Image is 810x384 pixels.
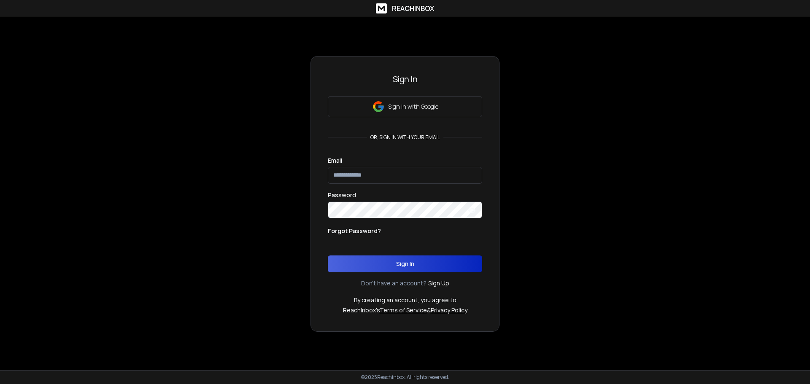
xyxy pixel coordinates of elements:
[388,102,438,111] p: Sign in with Google
[361,374,449,381] p: © 2025 Reachinbox. All rights reserved.
[328,255,482,272] button: Sign In
[328,192,356,198] label: Password
[392,3,434,13] h1: ReachInbox
[328,96,482,117] button: Sign in with Google
[361,279,427,287] p: Don't have an account?
[328,227,381,235] p: Forgot Password?
[367,134,443,141] p: or, sign in with your email
[328,158,342,164] label: Email
[380,306,427,314] a: Terms of Service
[343,306,467,314] p: ReachInbox's &
[376,3,434,13] a: ReachInbox
[354,296,456,304] p: By creating an account, you agree to
[328,73,482,85] h3: Sign In
[431,306,467,314] a: Privacy Policy
[428,279,449,287] a: Sign Up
